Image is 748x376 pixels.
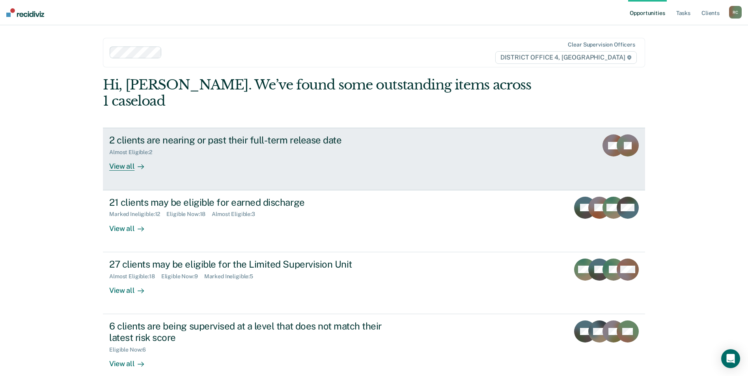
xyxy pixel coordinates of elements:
[109,134,386,146] div: 2 clients are nearing or past their full-term release date
[103,190,645,252] a: 21 clients may be eligible for earned dischargeMarked Ineligible:12Eligible Now:18Almost Eligible...
[103,128,645,190] a: 2 clients are nearing or past their full-term release dateAlmost Eligible:2View all
[109,346,152,353] div: Eligible Now : 6
[729,6,742,19] div: R C
[6,8,44,17] img: Recidiviz
[109,259,386,270] div: 27 clients may be eligible for the Limited Supervision Unit
[161,273,204,280] div: Eligible Now : 9
[212,211,261,218] div: Almost Eligible : 3
[103,77,537,109] div: Hi, [PERSON_NAME]. We’ve found some outstanding items across 1 caseload
[109,273,161,280] div: Almost Eligible : 18
[729,6,742,19] button: RC
[109,218,153,233] div: View all
[109,197,386,208] div: 21 clients may be eligible for earned discharge
[109,279,153,295] div: View all
[103,252,645,314] a: 27 clients may be eligible for the Limited Supervision UnitAlmost Eligible:18Eligible Now:9Marked...
[204,273,259,280] div: Marked Ineligible : 5
[721,349,740,368] div: Open Intercom Messenger
[495,51,637,64] span: DISTRICT OFFICE 4, [GEOGRAPHIC_DATA]
[568,41,635,48] div: Clear supervision officers
[109,149,159,156] div: Almost Eligible : 2
[109,353,153,368] div: View all
[109,211,166,218] div: Marked Ineligible : 12
[109,156,153,171] div: View all
[166,211,212,218] div: Eligible Now : 18
[109,320,386,343] div: 6 clients are being supervised at a level that does not match their latest risk score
